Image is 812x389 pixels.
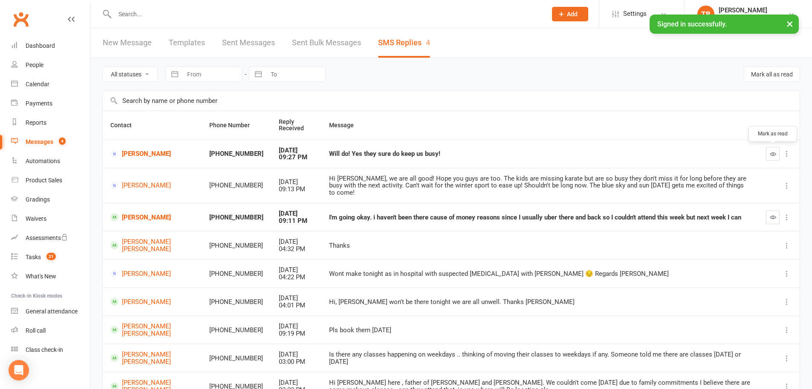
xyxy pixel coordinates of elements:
div: [DATE] [279,295,313,302]
div: TB [697,6,714,23]
div: Will do! Yes they sure do keep us busy! [329,150,751,158]
div: Gradings [26,196,50,203]
button: × [782,15,798,33]
div: [PHONE_NUMBER] [209,214,263,221]
a: [PERSON_NAME] [PERSON_NAME] [110,323,194,337]
a: [PERSON_NAME] [110,213,194,221]
div: Hi [PERSON_NAME], we are all good! Hope you guys are too. The kids are missing karate but are so ... [329,175,751,196]
div: 03:00 PM [279,358,313,366]
th: Phone Number [202,111,271,140]
a: Assessments [11,228,90,248]
a: SMS Replies4 [378,28,430,58]
a: Sent Bulk Messages [292,28,361,58]
a: Product Sales [11,171,90,190]
input: From [182,67,242,82]
a: Payments [11,94,90,113]
div: What's New [26,273,56,280]
div: [DATE] [279,323,313,330]
div: 09:27 PM [279,154,313,161]
div: Open Intercom Messenger [9,360,29,380]
span: 4 [59,137,66,145]
div: Dashboard [26,42,55,49]
div: Automations [26,158,60,164]
div: [DATE] [279,351,313,358]
a: Class kiosk mode [11,340,90,360]
div: [DATE] [279,147,313,154]
div: Is there any classes happening on weekdays .. thinking of moving their classes to weekdays if any... [329,351,751,365]
div: 09:11 PM [279,217,313,225]
div: [PHONE_NUMBER] [209,355,263,362]
div: 09:19 PM [279,330,313,337]
a: People [11,56,90,75]
div: 04:22 PM [279,274,313,281]
div: Waivers [26,215,46,222]
div: [DATE] [279,210,313,217]
a: Calendar [11,75,90,94]
div: [DATE] [279,238,313,246]
a: Dashboard [11,36,90,56]
a: [PERSON_NAME] [110,150,194,158]
a: [PERSON_NAME] [PERSON_NAME] [110,351,194,365]
div: Product Sales [26,177,62,184]
div: Reports [26,119,46,126]
div: 09:13 PM [279,186,313,193]
input: Search... [112,8,541,20]
a: Messages 4 [11,132,90,152]
div: [DATE] [279,379,313,386]
div: Pls book them [DATE] [329,327,751,334]
a: Reports [11,113,90,132]
div: Thanks [329,242,751,249]
a: Waivers [11,209,90,228]
div: Tasks [26,254,41,260]
a: [PERSON_NAME] [110,181,194,190]
div: Wont make tonight as in hospital with suspected [MEDICAL_DATA] with [PERSON_NAME] 😔 Regards [PERS... [329,270,751,278]
div: Assessments [26,234,68,241]
a: [PERSON_NAME] [PERSON_NAME] [110,238,194,252]
div: [PHONE_NUMBER] [209,270,263,278]
span: Add [567,11,578,18]
div: [PHONE_NUMBER] [209,242,263,249]
span: 21 [46,253,56,260]
div: Empty Hands Martial Arts [719,14,787,22]
a: [PERSON_NAME] [110,298,194,306]
div: [DATE] [279,266,313,274]
a: Sent Messages [222,28,275,58]
div: Payments [26,100,52,107]
div: Hi, [PERSON_NAME] won't be there tonight we are all unwell. Thanks [PERSON_NAME] [329,298,751,306]
div: [PHONE_NUMBER] [209,150,263,158]
a: What's New [11,267,90,286]
input: Search by name or phone number [103,91,800,111]
a: Gradings [11,190,90,209]
th: Reply Received [271,111,321,140]
input: To [266,67,325,82]
th: Contact [103,111,202,140]
div: Class check-in [26,346,63,353]
div: 4 [426,38,430,47]
div: [PHONE_NUMBER] [209,298,263,306]
a: Automations [11,152,90,171]
div: General attendance [26,308,78,315]
div: 04:01 PM [279,302,313,309]
a: General attendance kiosk mode [11,302,90,321]
div: Roll call [26,327,46,334]
button: Mark all as read [744,67,800,82]
a: Templates [169,28,205,58]
div: I'm going okay. i haven't been there cause of money reasons since I usually uber there and back s... [329,214,751,221]
div: [DATE] [279,178,313,186]
button: Add [552,7,588,21]
div: [PHONE_NUMBER] [209,327,263,334]
div: [PHONE_NUMBER] [209,182,263,189]
div: [PERSON_NAME] [719,6,787,14]
div: Messages [26,138,53,145]
a: Clubworx [10,9,32,30]
a: New Message [103,28,152,58]
div: 04:32 PM [279,246,313,253]
a: Tasks 21 [11,248,90,267]
a: [PERSON_NAME] [110,269,194,278]
div: People [26,61,43,68]
span: Signed in successfully. [657,20,727,28]
span: Settings [623,4,647,23]
a: Roll call [11,321,90,340]
th: Message [321,111,758,140]
div: Calendar [26,81,49,88]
